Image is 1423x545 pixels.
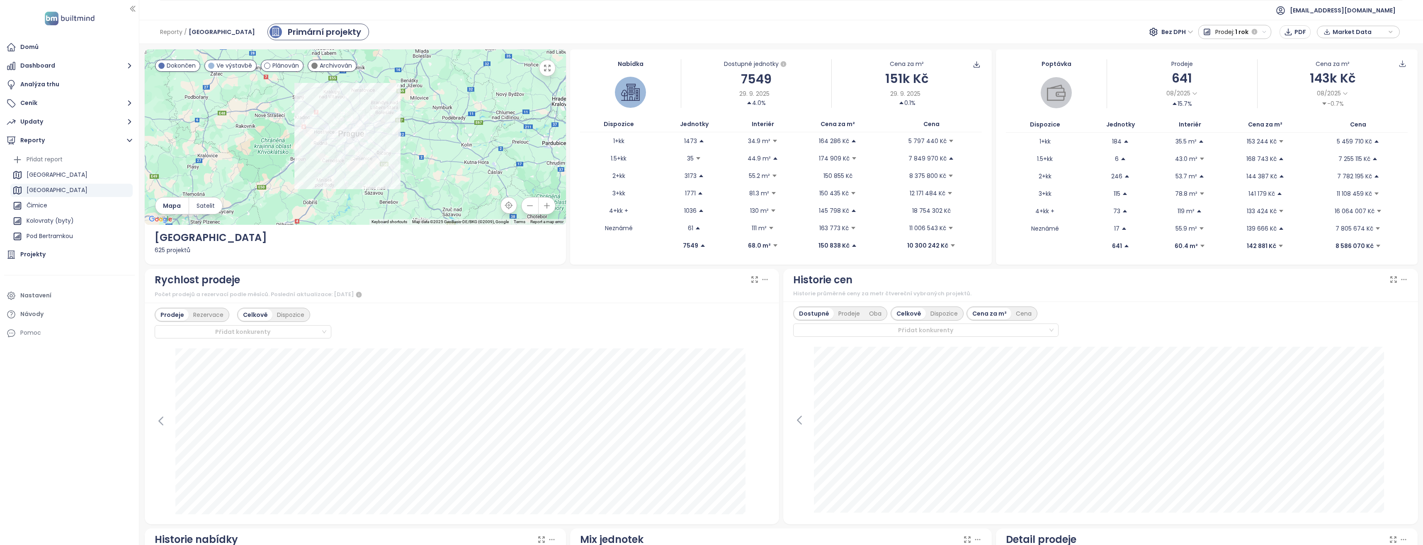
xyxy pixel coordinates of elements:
[197,201,215,210] span: Satelit
[1321,26,1395,38] div: button
[1222,117,1309,133] th: Cena za m²
[1172,101,1178,107] span: caret-up
[1374,139,1379,144] span: caret-up
[27,231,73,241] div: Pod Bertramkou
[1123,139,1129,144] span: caret-up
[1172,99,1192,108] div: 15.7%
[4,325,135,341] div: Pomoc
[1122,191,1128,197] span: caret-up
[1372,156,1378,162] span: caret-up
[749,189,769,198] p: 81.3 m²
[770,208,776,214] span: caret-down
[1199,191,1205,197] span: caret-down
[819,206,849,215] p: 145 798 Kč
[1317,89,1341,98] span: 08/2025
[10,214,133,228] div: Kolovraty (byty)
[27,200,47,211] div: Čimice
[27,185,87,195] div: [GEOGRAPHIC_DATA]
[1374,191,1379,197] span: caret-down
[1200,243,1205,249] span: caret-down
[4,95,135,112] button: Ceník
[1113,207,1120,216] p: 73
[851,243,857,248] span: caret-up
[898,98,915,107] div: 0.1%
[580,116,657,132] th: Dispozice
[10,168,133,182] div: [GEOGRAPHIC_DATA]
[1006,59,1106,68] div: Poptávka
[819,136,849,146] p: 164 286 Kč
[20,309,44,319] div: Návody
[1321,99,1344,108] div: -0.7%
[908,154,947,163] p: 7 849 970 Kč
[160,24,182,39] span: Reporty
[926,308,962,319] div: Dispozice
[698,173,704,179] span: caret-up
[851,156,857,161] span: caret-down
[580,59,680,68] div: Nabídka
[683,241,698,250] p: 7549
[1112,137,1122,146] p: 184
[155,230,556,246] div: [GEOGRAPHIC_DATA]
[748,136,770,146] p: 34.9 m²
[514,219,525,224] a: Terms (opens in new tab)
[794,308,834,319] div: Dostupné
[621,83,640,102] img: house
[909,224,946,233] p: 11 006 543 Kč
[1124,243,1129,249] span: caret-up
[1335,207,1374,216] p: 16 064 007 Kč
[687,154,694,163] p: 35
[881,116,982,132] th: Cena
[898,100,904,106] span: caret-up
[681,69,831,89] div: 7549
[580,167,657,185] td: 2+kk
[272,61,299,70] span: Plánován
[147,214,174,225] a: Open this area in Google Maps (opens a new window)
[412,219,509,224] span: Map data ©2025 GeoBasis-DE/BKG (©2009), Google
[4,246,135,263] a: Projekty
[1175,224,1197,233] p: 55.9 m²
[850,225,856,231] span: caret-down
[189,24,255,39] span: [GEOGRAPHIC_DATA]
[530,219,563,224] a: Report a map error
[10,184,133,197] div: [GEOGRAPHIC_DATA]
[698,208,704,214] span: caret-up
[1290,0,1396,20] span: [EMAIL_ADDRESS][DOMAIN_NAME]
[1280,25,1311,39] button: PDF
[1107,59,1257,68] div: Prodeje
[580,132,657,150] td: 1+kk
[1248,189,1275,198] p: 141 179 Kč
[1199,156,1205,162] span: caret-down
[1161,26,1193,38] span: Bez DPH
[189,309,228,321] div: Rezervace
[1166,89,1190,98] span: 08/2025
[1114,224,1119,233] p: 17
[184,24,187,39] span: /
[1175,241,1198,251] p: 60.4 m²
[1215,24,1234,39] span: Prodej:
[739,89,770,98] span: 29. 9. 2025
[768,225,774,231] span: caret-down
[1333,26,1386,38] span: Market Data
[1278,156,1284,162] span: caret-up
[288,26,361,38] div: Primární projekty
[1111,172,1122,181] p: 246
[4,287,135,304] a: Nastavení
[890,89,920,98] span: 29. 9. 2025
[851,138,857,144] span: caret-up
[155,272,240,288] div: Rychlost prodeje
[684,206,697,215] p: 1036
[685,189,696,198] p: 1771
[1278,243,1284,249] span: caret-down
[948,225,954,231] span: caret-down
[20,328,41,338] div: Pomoc
[580,202,657,219] td: 4+kk +
[1199,226,1204,231] span: caret-down
[155,246,556,255] div: 625 projektů
[1198,139,1204,144] span: caret-up
[372,219,407,225] button: Keyboard shortcuts
[156,309,189,321] div: Prodeje
[20,249,46,260] div: Projekty
[850,190,856,196] span: caret-down
[819,224,849,233] p: 163 773 Kč
[4,76,135,93] a: Analýza trhu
